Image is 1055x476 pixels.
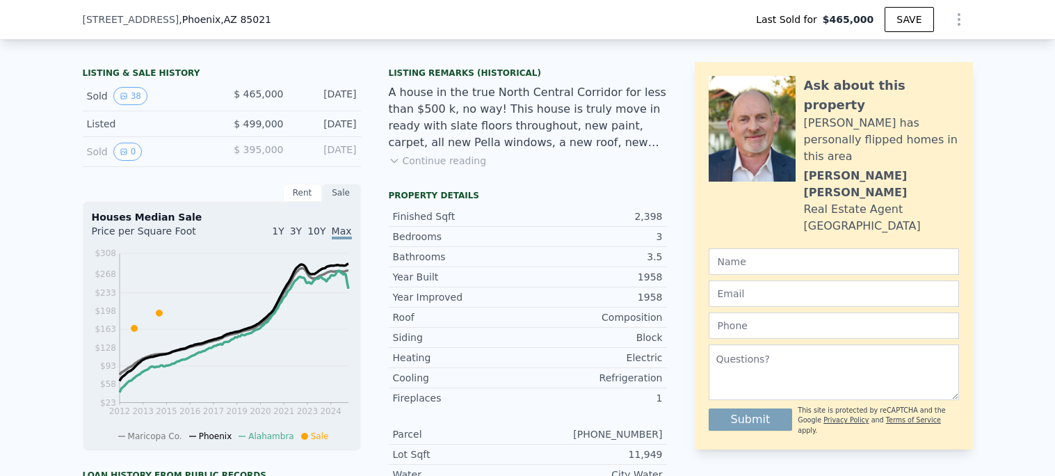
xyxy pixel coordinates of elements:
tspan: 2017 [202,406,224,416]
button: View historical data [113,143,143,161]
tspan: 2019 [226,406,248,416]
a: Privacy Policy [823,416,869,424]
div: Lot Sqft [393,447,528,461]
div: 3 [528,230,663,244]
div: Fireplaces [393,391,528,405]
tspan: 2016 [179,406,200,416]
button: Continue reading [389,154,487,168]
div: Real Estate Agent [804,201,903,218]
span: 10Y [307,225,325,237]
span: $ 395,000 [234,144,283,155]
tspan: 2020 [250,406,271,416]
span: Maricopa Co. [128,431,182,441]
tspan: 2021 [273,406,294,416]
span: $ 465,000 [234,88,283,100]
tspan: $23 [100,398,116,408]
div: Property details [389,190,667,201]
div: Houses Median Sale [92,210,352,224]
div: Siding [393,331,528,344]
div: LISTING & SALE HISTORY [83,68,361,81]
tspan: $233 [95,288,116,298]
div: Listing Remarks (Historical) [389,68,667,79]
tspan: 2012 [108,406,130,416]
input: Name [709,248,959,275]
div: Composition [528,310,663,324]
input: Email [709,280,959,307]
div: Parcel [393,427,528,441]
span: Alahambra [248,431,293,441]
div: 1958 [528,290,663,304]
span: Max [332,225,352,239]
tspan: 2015 [156,406,177,416]
span: , AZ 85021 [220,14,271,25]
input: Phone [709,312,959,339]
button: View historical data [113,87,147,105]
div: Cooling [393,371,528,385]
span: , Phoenix [179,13,271,26]
div: This site is protected by reCAPTCHA and the Google and apply. [798,406,958,436]
tspan: $58 [100,379,116,389]
div: [DATE] [295,87,357,105]
tspan: $198 [95,306,116,316]
div: A house in the true North Central Corridor for less than $500 k, no way! This house is truly move... [389,84,667,151]
span: 3Y [290,225,302,237]
div: 11,949 [528,447,663,461]
div: [DATE] [295,143,357,161]
tspan: 2013 [132,406,154,416]
div: Year Built [393,270,528,284]
div: Ask about this property [804,76,959,115]
div: Price per Square Foot [92,224,222,246]
div: Bathrooms [393,250,528,264]
div: 3.5 [528,250,663,264]
button: SAVE [885,7,933,32]
div: Block [528,331,663,344]
div: Electric [528,351,663,365]
span: 1Y [272,225,284,237]
div: [PERSON_NAME] [PERSON_NAME] [804,168,959,201]
a: Terms of Service [886,416,941,424]
tspan: 2024 [320,406,341,416]
div: 1 [528,391,663,405]
button: Submit [709,408,793,431]
div: Sold [87,87,211,105]
div: Listed [87,117,211,131]
span: [STREET_ADDRESS] [83,13,179,26]
tspan: $128 [95,343,116,353]
tspan: $268 [95,269,116,279]
tspan: $163 [95,324,116,334]
div: Roof [393,310,528,324]
div: Sale [322,184,361,202]
span: $ 499,000 [234,118,283,129]
div: [DATE] [295,117,357,131]
span: $465,000 [823,13,874,26]
div: Heating [393,351,528,365]
div: [GEOGRAPHIC_DATA] [804,218,921,235]
div: 1958 [528,270,663,284]
div: Bedrooms [393,230,528,244]
tspan: $93 [100,361,116,371]
span: Phoenix [199,431,232,441]
div: 2,398 [528,209,663,223]
div: Refrigeration [528,371,663,385]
div: Sold [87,143,211,161]
tspan: 2023 [296,406,318,416]
span: Sale [311,431,329,441]
div: Rent [283,184,322,202]
button: Show Options [945,6,973,33]
div: Year Improved [393,290,528,304]
div: [PHONE_NUMBER] [528,427,663,441]
div: Finished Sqft [393,209,528,223]
span: Last Sold for [756,13,823,26]
div: [PERSON_NAME] has personally flipped homes in this area [804,115,959,165]
tspan: $308 [95,248,116,258]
